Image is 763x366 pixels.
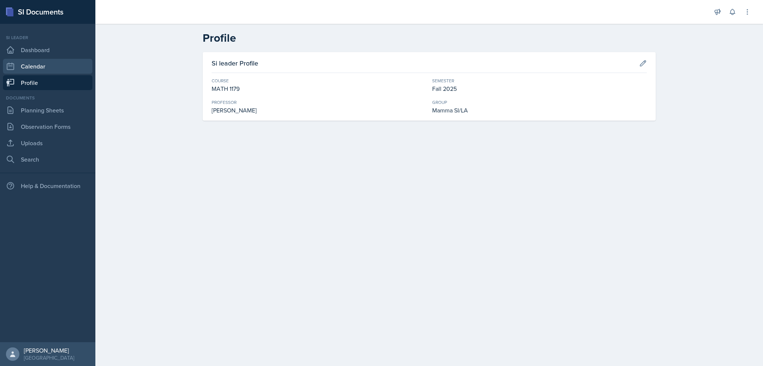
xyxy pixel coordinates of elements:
[212,58,258,68] h3: Si leader Profile
[3,136,92,150] a: Uploads
[203,31,656,45] h2: Profile
[3,152,92,167] a: Search
[3,103,92,118] a: Planning Sheets
[212,77,426,84] div: Course
[432,99,647,106] div: Group
[3,178,92,193] div: Help & Documentation
[3,34,92,41] div: Si leader
[212,99,426,106] div: Professor
[3,75,92,90] a: Profile
[212,106,426,115] div: [PERSON_NAME]
[3,95,92,101] div: Documents
[432,106,647,115] div: Mamma SI/LA
[3,59,92,74] a: Calendar
[3,42,92,57] a: Dashboard
[24,347,74,354] div: [PERSON_NAME]
[3,119,92,134] a: Observation Forms
[432,77,647,84] div: Semester
[212,84,426,93] div: MATH 1179
[432,84,647,93] div: Fall 2025
[24,354,74,362] div: [GEOGRAPHIC_DATA]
